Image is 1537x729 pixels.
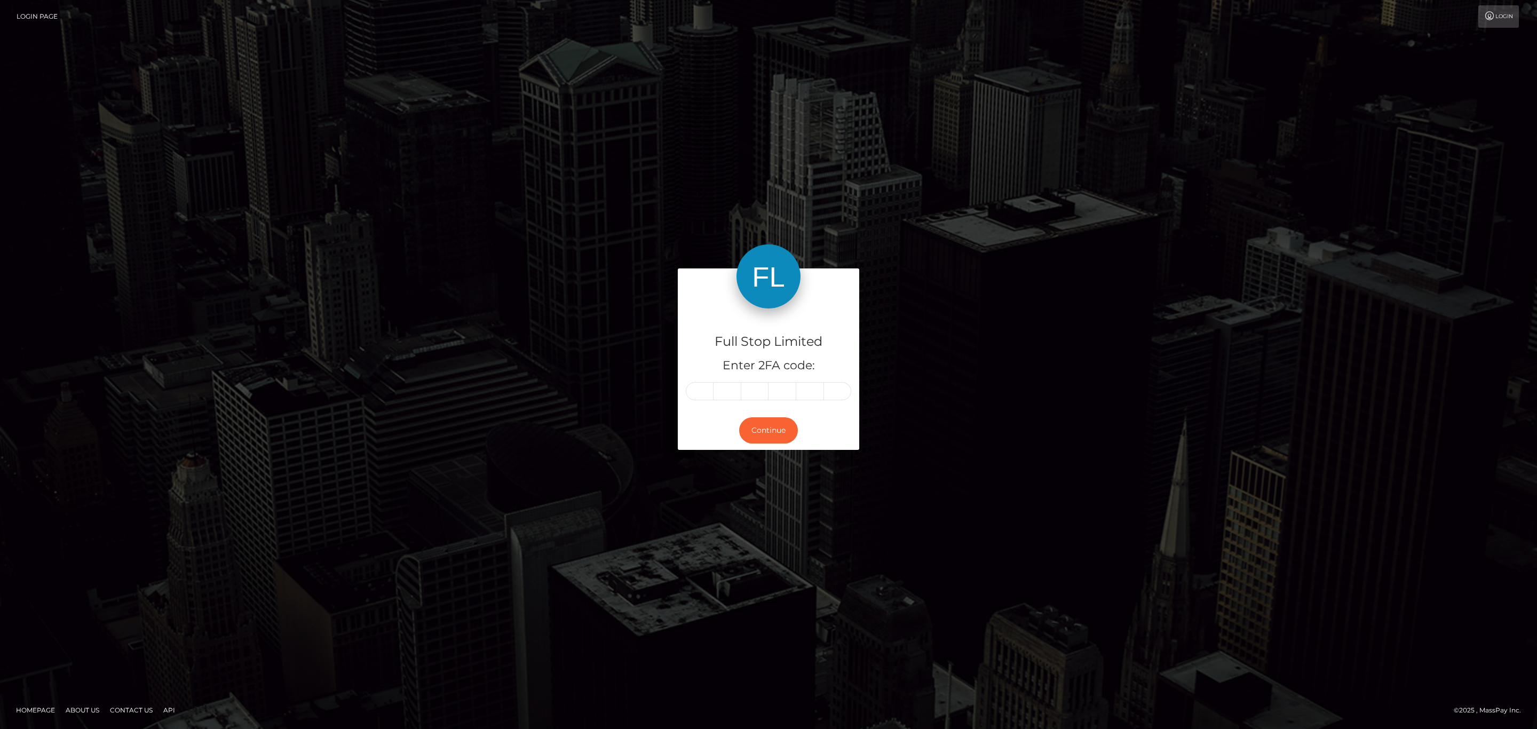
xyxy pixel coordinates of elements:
h4: Full Stop Limited [686,332,851,351]
a: About Us [61,702,104,718]
img: Full Stop Limited [736,244,801,308]
div: © 2025 , MassPay Inc. [1454,704,1529,716]
h5: Enter 2FA code: [686,358,851,374]
a: Login Page [17,5,58,28]
button: Continue [739,417,798,443]
a: Homepage [12,702,59,718]
a: Contact Us [106,702,157,718]
a: Login [1478,5,1519,28]
a: API [159,702,179,718]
